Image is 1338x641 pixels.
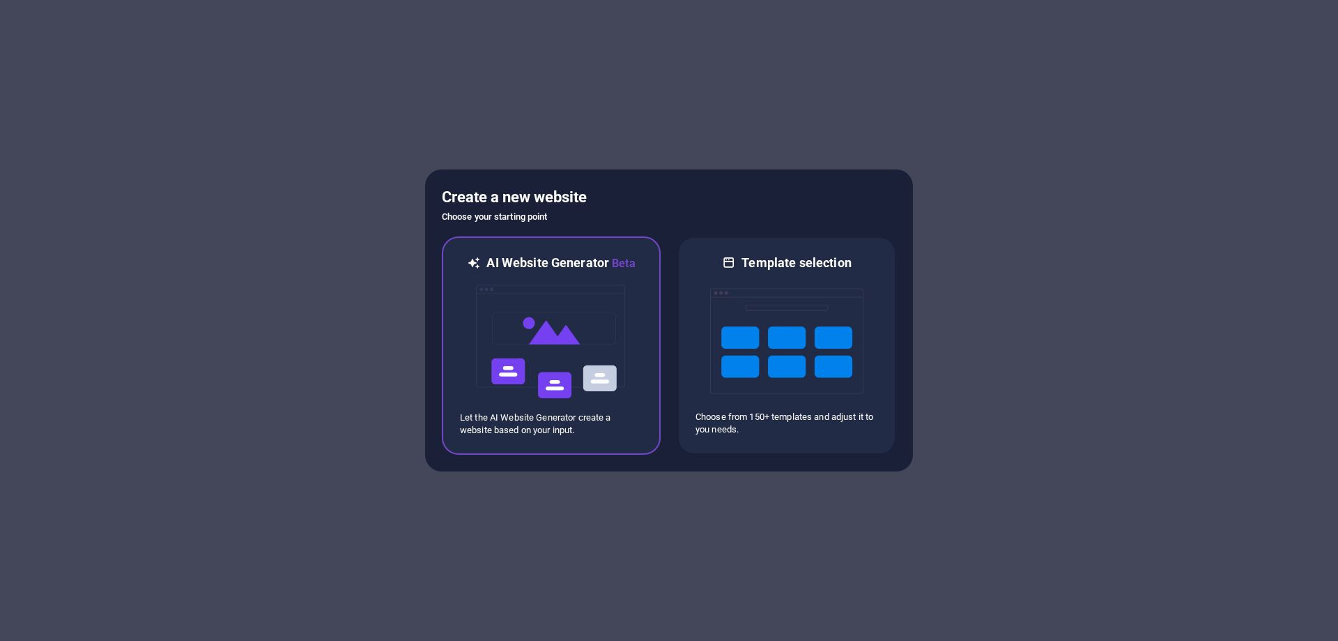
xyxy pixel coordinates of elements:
[609,257,636,270] span: Beta
[442,236,661,455] div: AI Website GeneratorBetaaiLet the AI Website Generator create a website based on your input.
[741,255,851,271] h6: Template selection
[460,412,643,437] p: Let the AI Website Generator create a website based on your input.
[442,186,896,209] h5: Create a new website
[442,209,896,225] h6: Choose your starting point
[475,272,628,412] img: ai
[486,255,635,272] h6: AI Website Generator
[677,236,896,455] div: Template selectionChoose from 150+ templates and adjust it to you needs.
[695,411,878,436] p: Choose from 150+ templates and adjust it to you needs.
